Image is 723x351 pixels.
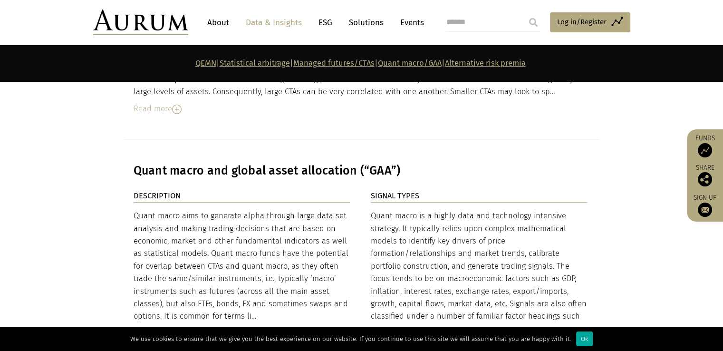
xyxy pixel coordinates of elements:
[134,191,181,200] strong: DESCRIPTION
[172,105,182,114] img: Read More
[692,165,718,186] div: Share
[371,191,419,200] strong: SIGNAL TYPES
[445,58,526,68] a: Alternative risk premia
[241,14,307,31] a: Data & Insights
[93,10,188,35] img: Aurum
[195,58,216,68] a: QEMN
[134,164,588,178] h3: Quant macro and global asset allocation (“GAA”)
[314,14,337,31] a: ESG
[692,134,718,157] a: Funds
[557,16,607,28] span: Log in/Register
[344,14,388,31] a: Solutions
[195,58,526,68] strong: | | | |
[524,13,543,32] input: Submit
[134,103,588,115] div: Read more
[698,172,712,186] img: Share this post
[698,143,712,157] img: Access Funds
[692,194,718,217] a: Sign up
[134,210,350,323] div: Quant macro aims to generate alpha through large data set analysis and making trading decisions t...
[293,58,375,68] a: Managed futures/CTAs
[202,14,234,31] a: About
[220,58,290,68] a: Statistical arbitrage
[378,58,442,68] a: Quant macro/GAA
[371,210,588,335] div: Quant macro is a highly data and technology intensive strategy. It typically relies upon complex ...
[698,203,712,217] img: Sign up to our newsletter
[395,14,424,31] a: Events
[550,12,630,32] a: Log in/Register
[576,331,593,346] div: Ok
